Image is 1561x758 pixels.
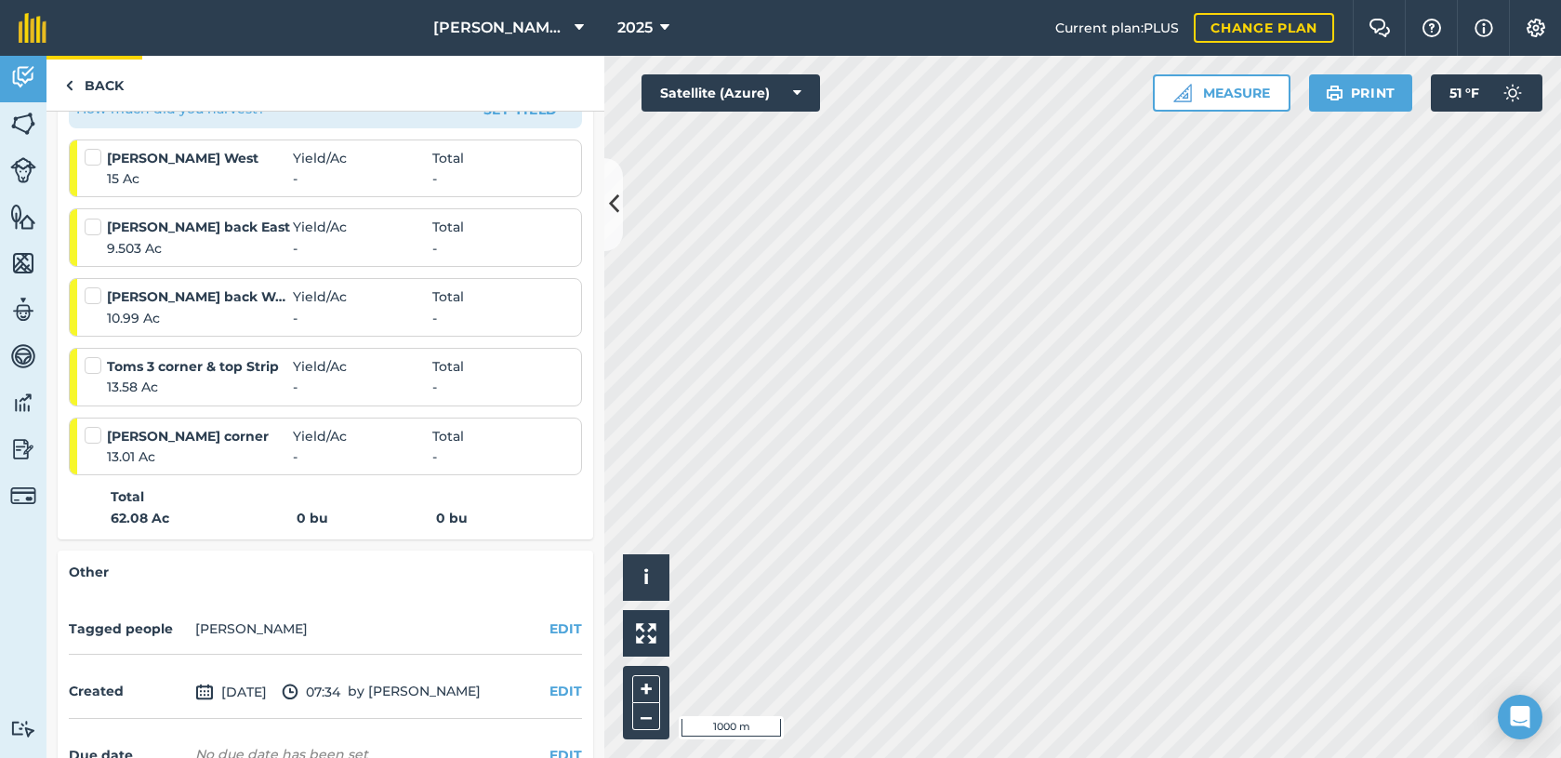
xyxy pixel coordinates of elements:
[1153,74,1290,112] button: Measure
[1475,17,1493,39] img: svg+xml;base64,PHN2ZyB4bWxucz0iaHR0cDovL3d3dy53My5vcmcvMjAwMC9zdmciIHdpZHRoPSIxNyIgaGVpZ2h0PSIxNy...
[433,17,567,39] span: [PERSON_NAME] Farms
[432,426,464,446] span: Total
[1173,84,1192,102] img: Ruler icon
[1494,74,1531,112] img: svg+xml;base64,PD94bWwgdmVyc2lvbj0iMS4wIiBlbmNvZGluZz0idXRmLTgiPz4KPCEtLSBHZW5lcmF0b3I6IEFkb2JlIE...
[293,148,432,168] span: Yield / Ac
[107,426,293,446] strong: [PERSON_NAME] corner
[617,17,653,39] span: 2025
[107,377,293,397] span: 13.58 Ac
[1326,82,1343,104] img: svg+xml;base64,PHN2ZyB4bWxucz0iaHR0cDovL3d3dy53My5vcmcvMjAwMC9zdmciIHdpZHRoPSIxOSIgaGVpZ2h0PSIyNC...
[293,377,432,397] span: -
[195,681,214,703] img: svg+xml;base64,PD94bWwgdmVyc2lvbj0iMS4wIiBlbmNvZGluZz0idXRmLTgiPz4KPCEtLSBHZW5lcmF0b3I6IEFkb2JlIE...
[432,238,437,259] span: -
[107,148,293,168] strong: [PERSON_NAME] West
[195,618,308,639] li: [PERSON_NAME]
[10,110,36,138] img: svg+xml;base64,PHN2ZyB4bWxucz0iaHR0cDovL3d3dy53My5vcmcvMjAwMC9zdmciIHdpZHRoPSI1NiIgaGVpZ2h0PSI2MC...
[107,308,293,328] span: 10.99 Ac
[432,286,464,307] span: Total
[69,562,582,582] h4: Other
[1309,74,1413,112] button: Print
[293,286,432,307] span: Yield / Ac
[432,217,464,237] span: Total
[46,56,142,111] a: Back
[432,356,464,377] span: Total
[293,426,432,446] span: Yield / Ac
[10,249,36,277] img: svg+xml;base64,PHN2ZyB4bWxucz0iaHR0cDovL3d3dy53My5vcmcvMjAwMC9zdmciIHdpZHRoPSI1NiIgaGVpZ2h0PSI2MC...
[623,554,669,601] button: i
[636,623,656,644] img: Four arrows, one pointing top left, one top right, one bottom right and the last bottom left
[1525,19,1547,37] img: A cog icon
[10,342,36,370] img: svg+xml;base64,PD94bWwgdmVyc2lvbj0iMS4wIiBlbmNvZGluZz0idXRmLTgiPz4KPCEtLSBHZW5lcmF0b3I6IEFkb2JlIE...
[65,74,73,97] img: svg+xml;base64,PHN2ZyB4bWxucz0iaHR0cDovL3d3dy53My5vcmcvMjAwMC9zdmciIHdpZHRoPSI5IiBoZWlnaHQ9IjI0Ii...
[643,565,649,589] span: i
[107,356,293,377] strong: Toms 3 corner & top Strip
[107,217,293,237] strong: [PERSON_NAME] back East
[293,308,432,328] span: -
[549,681,582,701] button: EDIT
[632,675,660,703] button: +
[432,446,437,467] span: -
[69,618,188,639] h4: Tagged people
[195,681,267,703] span: [DATE]
[432,308,437,328] span: -
[432,148,464,168] span: Total
[293,217,432,237] span: Yield / Ac
[1449,74,1479,112] span: 51 ° F
[107,446,293,467] span: 13.01 Ac
[1194,13,1334,43] a: Change plan
[19,13,46,43] img: fieldmargin Logo
[1369,19,1391,37] img: Two speech bubbles overlapping with the left bubble in the forefront
[69,681,188,701] h4: Created
[10,483,36,509] img: svg+xml;base64,PD94bWwgdmVyc2lvbj0iMS4wIiBlbmNvZGluZz0idXRmLTgiPz4KPCEtLSBHZW5lcmF0b3I6IEFkb2JlIE...
[107,168,293,189] span: 15 Ac
[107,286,293,307] strong: [PERSON_NAME] back West
[632,703,660,730] button: –
[107,238,293,259] span: 9.503 Ac
[282,681,340,703] span: 07:34
[111,486,144,507] strong: Total
[1421,19,1443,37] img: A question mark icon
[549,618,582,639] button: EDIT
[1055,18,1179,38] span: Current plan : PLUS
[10,296,36,324] img: svg+xml;base64,PD94bWwgdmVyc2lvbj0iMS4wIiBlbmNvZGluZz0idXRmLTgiPz4KPCEtLSBHZW5lcmF0b3I6IEFkb2JlIE...
[293,446,432,467] span: -
[1498,695,1542,739] div: Open Intercom Messenger
[10,720,36,738] img: svg+xml;base64,PD94bWwgdmVyc2lvbj0iMS4wIiBlbmNvZGluZz0idXRmLTgiPz4KPCEtLSBHZW5lcmF0b3I6IEFkb2JlIE...
[432,168,437,189] span: -
[293,356,432,377] span: Yield / Ac
[10,203,36,231] img: svg+xml;base64,PHN2ZyB4bWxucz0iaHR0cDovL3d3dy53My5vcmcvMjAwMC9zdmciIHdpZHRoPSI1NiIgaGVpZ2h0PSI2MC...
[432,377,437,397] span: -
[10,389,36,417] img: svg+xml;base64,PD94bWwgdmVyc2lvbj0iMS4wIiBlbmNvZGluZz0idXRmLTgiPz4KPCEtLSBHZW5lcmF0b3I6IEFkb2JlIE...
[111,508,297,528] strong: 62.08 Ac
[436,510,468,526] strong: 0 bu
[297,508,436,528] strong: 0 bu
[282,681,298,703] img: svg+xml;base64,PD94bWwgdmVyc2lvbj0iMS4wIiBlbmNvZGluZz0idXRmLTgiPz4KPCEtLSBHZW5lcmF0b3I6IEFkb2JlIE...
[293,238,432,259] span: -
[293,168,432,189] span: -
[1431,74,1542,112] button: 51 °F
[10,63,36,91] img: svg+xml;base64,PD94bWwgdmVyc2lvbj0iMS4wIiBlbmNvZGluZz0idXRmLTgiPz4KPCEtLSBHZW5lcmF0b3I6IEFkb2JlIE...
[10,157,36,183] img: svg+xml;base64,PD94bWwgdmVyc2lvbj0iMS4wIiBlbmNvZGluZz0idXRmLTgiPz4KPCEtLSBHZW5lcmF0b3I6IEFkb2JlIE...
[642,74,820,112] button: Satellite (Azure)
[10,435,36,463] img: svg+xml;base64,PD94bWwgdmVyc2lvbj0iMS4wIiBlbmNvZGluZz0idXRmLTgiPz4KPCEtLSBHZW5lcmF0b3I6IEFkb2JlIE...
[69,666,582,719] div: by [PERSON_NAME]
